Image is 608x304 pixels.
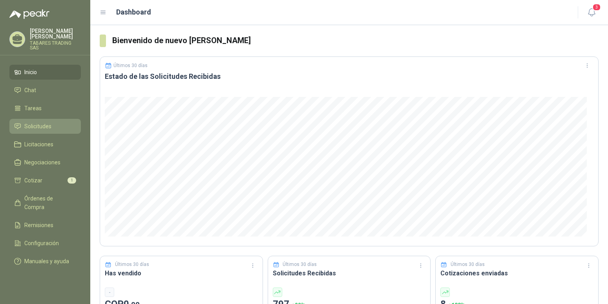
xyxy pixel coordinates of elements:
a: Licitaciones [9,137,81,152]
img: Logo peakr [9,9,49,19]
span: 3 [592,4,601,11]
a: Inicio [9,65,81,80]
span: Remisiones [24,221,53,229]
span: Chat [24,86,36,95]
h3: Cotizaciones enviadas [440,268,593,278]
a: Manuales y ayuda [9,254,81,269]
a: Órdenes de Compra [9,191,81,215]
a: Solicitudes [9,119,81,134]
p: Últimos 30 días [451,261,485,268]
h3: Solicitudes Recibidas [273,268,426,278]
a: Chat [9,83,81,98]
a: Configuración [9,236,81,251]
p: [PERSON_NAME] [PERSON_NAME] [30,28,81,39]
h3: Bienvenido de nuevo [PERSON_NAME] [112,35,599,47]
span: Cotizar [24,176,42,185]
span: Solicitudes [24,122,51,131]
a: Cotizar1 [9,173,81,188]
span: Licitaciones [24,140,53,149]
a: Remisiones [9,218,81,233]
h3: Has vendido [105,268,258,278]
span: 1 [68,177,76,184]
button: 3 [584,5,599,20]
h3: Estado de las Solicitudes Recibidas [105,72,593,81]
a: Tareas [9,101,81,116]
p: Últimos 30 días [115,261,149,268]
a: Negociaciones [9,155,81,170]
span: Inicio [24,68,37,76]
span: Configuración [24,239,59,248]
span: Manuales y ayuda [24,257,69,266]
div: - [105,288,114,297]
span: Tareas [24,104,42,113]
p: TABARES TRADING SAS [30,41,81,50]
p: Últimos 30 días [113,63,148,68]
span: Negociaciones [24,158,60,167]
p: Últimos 30 días [283,261,317,268]
span: Órdenes de Compra [24,194,73,211]
h1: Dashboard [116,7,151,18]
